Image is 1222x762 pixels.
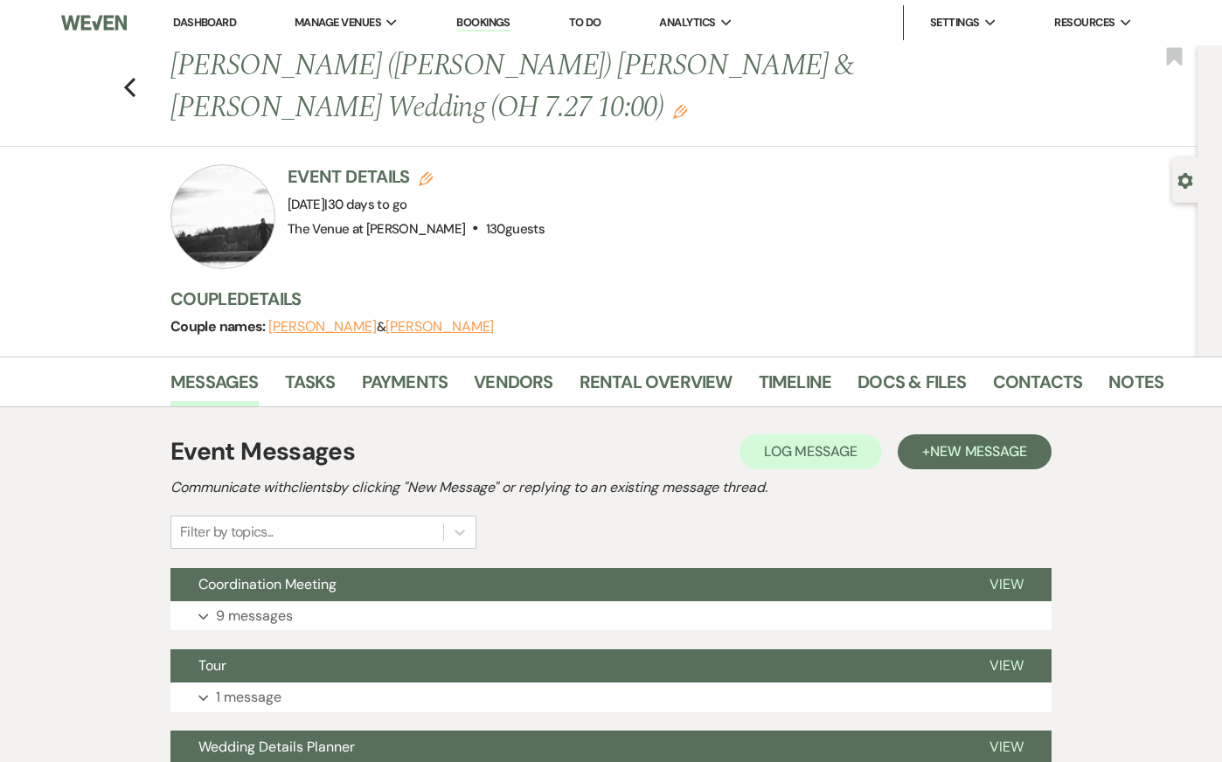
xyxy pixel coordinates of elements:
button: Tour [170,649,962,682]
span: Settings [930,14,980,31]
span: View [989,656,1024,675]
h3: Event Details [288,164,545,189]
h3: Couple Details [170,287,1149,311]
span: 30 days to go [328,196,407,213]
span: [DATE] [288,196,406,213]
button: [PERSON_NAME] [385,320,494,334]
a: Rental Overview [580,368,733,406]
a: Contacts [993,368,1083,406]
a: Timeline [759,368,832,406]
a: Payments [362,368,448,406]
button: View [962,649,1052,682]
span: Wedding Details Planner [198,738,355,756]
a: Bookings [456,15,510,31]
button: Log Message [739,434,882,469]
button: View [962,568,1052,601]
span: Tour [198,656,226,675]
button: [PERSON_NAME] [268,320,377,334]
button: Open lead details [1177,171,1193,188]
img: Weven Logo [61,4,127,41]
a: Notes [1108,368,1163,406]
a: Messages [170,368,259,406]
p: 9 messages [216,605,293,627]
span: The Venue at [PERSON_NAME] [288,220,465,238]
div: Filter by topics... [180,522,274,543]
a: Vendors [474,368,552,406]
button: Edit [673,103,687,119]
span: Manage Venues [295,14,381,31]
span: View [989,575,1024,593]
button: 1 message [170,682,1052,712]
span: Analytics [659,14,715,31]
span: View [989,738,1024,756]
span: Coordination Meeting [198,575,337,593]
span: Resources [1054,14,1114,31]
h1: Event Messages [170,433,355,470]
a: Docs & Files [857,368,966,406]
a: To Do [569,15,601,30]
span: & [268,318,494,336]
button: +New Message [898,434,1052,469]
a: Dashboard [173,15,236,30]
span: Couple names: [170,317,268,336]
span: New Message [930,442,1027,461]
button: Coordination Meeting [170,568,962,601]
span: 130 guests [486,220,545,238]
span: Log Message [764,442,857,461]
p: 1 message [216,686,281,709]
h1: [PERSON_NAME] ([PERSON_NAME]) [PERSON_NAME] & [PERSON_NAME] Wedding (OH 7.27 10:00) [170,45,954,128]
h2: Communicate with clients by clicking "New Message" or replying to an existing message thread. [170,477,1052,498]
span: | [324,196,406,213]
a: Tasks [285,368,336,406]
button: 9 messages [170,601,1052,631]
